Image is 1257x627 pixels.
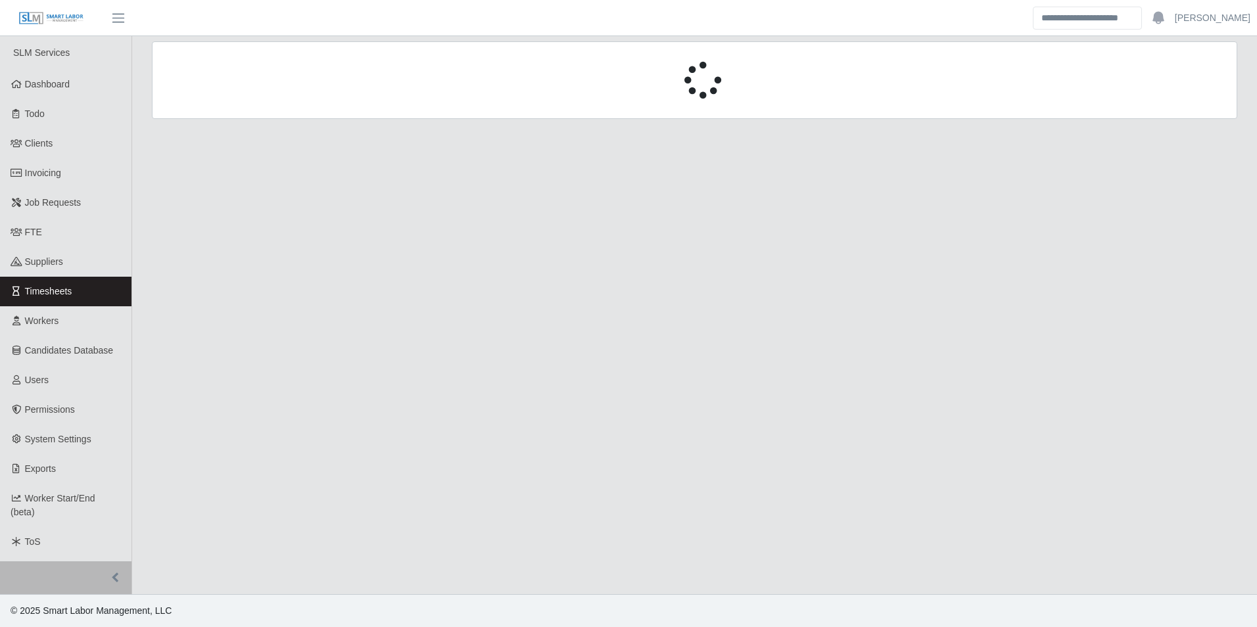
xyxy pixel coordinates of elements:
span: ToS [25,536,41,547]
span: Permissions [25,404,75,415]
span: Job Requests [25,197,82,208]
span: Suppliers [25,256,63,267]
span: Todo [25,108,45,119]
span: Candidates Database [25,345,114,356]
span: Invoicing [25,168,61,178]
span: SLM Services [13,47,70,58]
span: System Settings [25,434,91,444]
span: Exports [25,463,56,474]
span: Worker Start/End (beta) [11,493,95,517]
span: © 2025 Smart Labor Management, LLC [11,605,172,616]
span: FTE [25,227,42,237]
input: Search [1033,7,1142,30]
span: Workers [25,315,59,326]
a: [PERSON_NAME] [1175,11,1250,25]
span: Dashboard [25,79,70,89]
span: Users [25,375,49,385]
img: SLM Logo [18,11,84,26]
span: Clients [25,138,53,149]
span: Timesheets [25,286,72,296]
